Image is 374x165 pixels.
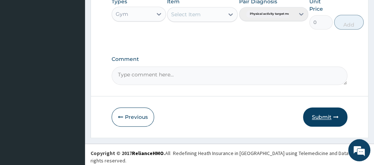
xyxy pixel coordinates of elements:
div: Minimize live chat window [121,4,139,21]
span: We're online! [43,41,102,115]
img: d_794563401_company_1708531726252_794563401 [14,37,30,55]
a: RelianceHMO [132,150,164,157]
button: Previous [112,107,154,127]
strong: Copyright © 2017 . [91,150,165,157]
div: Select Item [171,11,201,18]
textarea: Type your message and hit 'Enter' [4,97,141,123]
button: Submit [303,107,347,127]
label: Comment [112,56,347,62]
button: Add [334,15,364,30]
div: Redefining Heath Insurance in [GEOGRAPHIC_DATA] using Telemedicine and Data Science! [173,149,368,157]
div: Gym [116,10,128,18]
div: Chat with us now [38,41,124,51]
